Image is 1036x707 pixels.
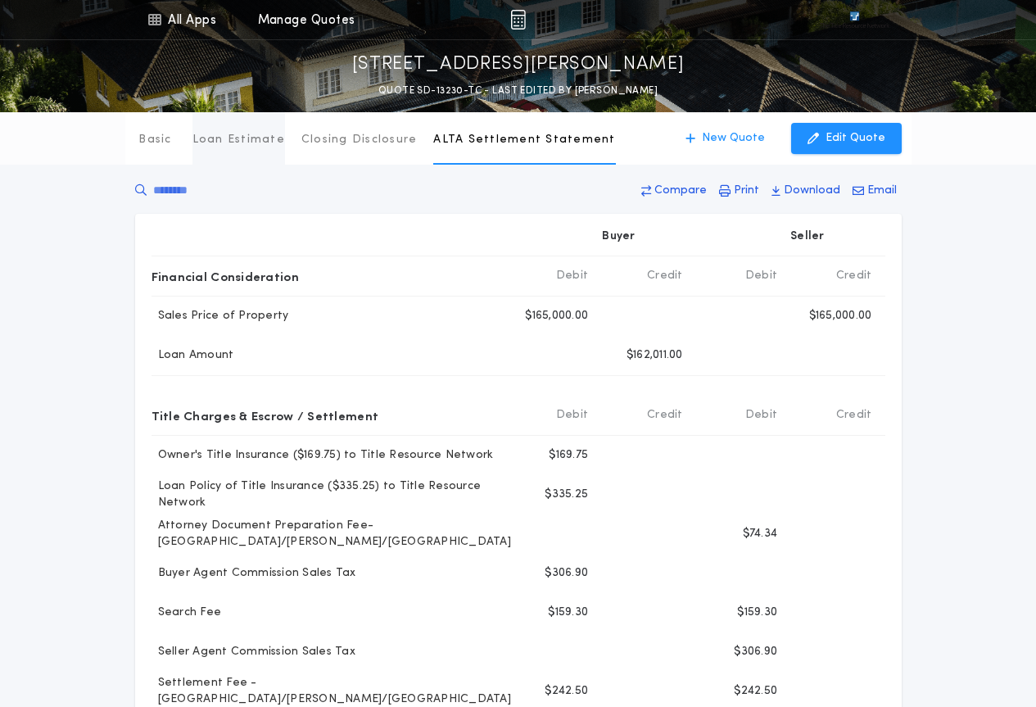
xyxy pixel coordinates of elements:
p: Buyer [602,229,635,245]
p: Seller Agent Commission Sales Tax [152,644,355,660]
p: $306.90 [734,644,777,660]
p: Owner's Title Insurance ($169.75) to Title Resource Network [152,447,494,464]
b: Debit [556,268,588,284]
p: $169.75 [549,447,588,464]
button: Compare [636,176,712,206]
p: Print [734,183,759,199]
p: QUOTE SD-13230-TC - LAST EDITED BY [PERSON_NAME] [378,83,658,99]
p: $159.30 [737,605,777,621]
p: $159.30 [548,605,588,621]
img: vs-icon [820,11,889,28]
p: $335.25 [545,487,588,503]
button: New Quote [669,123,781,154]
p: Loan Policy of Title Insurance ($335.25) to Title Resource Network [152,478,507,511]
p: Buyer Agent Commission Sales Tax [152,565,356,582]
p: Compare [654,183,707,199]
p: Title Charges & Escrow / Settlement [152,402,379,428]
b: Credit [836,268,872,284]
p: [STREET_ADDRESS][PERSON_NAME] [352,52,685,78]
p: Financial Consideration [152,263,299,289]
p: $162,011.00 [627,347,683,364]
button: Edit Quote [791,123,902,154]
p: $306.90 [545,565,588,582]
p: ALTA Settlement Statement [433,132,615,148]
p: Loan Estimate [192,132,285,148]
button: Email [848,176,902,206]
p: Sales Price of Property [152,308,289,324]
p: Basic [138,132,171,148]
p: Seller [790,229,825,245]
p: $165,000.00 [809,308,872,324]
p: Closing Disclosure [301,132,418,148]
p: $165,000.00 [525,308,588,324]
b: Credit [647,268,683,284]
b: Credit [836,407,872,424]
p: Email [867,183,897,199]
b: Debit [745,268,777,284]
p: $242.50 [545,683,588,700]
p: Attorney Document Preparation Fee-[GEOGRAPHIC_DATA]/[PERSON_NAME]/[GEOGRAPHIC_DATA] [152,518,511,551]
p: Loan Amount [152,347,234,364]
b: Credit [647,407,683,424]
button: Print [714,176,764,206]
p: Edit Quote [826,130,885,147]
p: Search Fee [152,605,222,621]
img: img [510,10,526,29]
p: $242.50 [734,683,777,700]
b: Debit [556,407,588,424]
p: Download [784,183,840,199]
b: Debit [745,407,777,424]
button: Download [767,176,845,206]
p: New Quote [702,130,765,147]
p: $74.34 [743,526,778,542]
